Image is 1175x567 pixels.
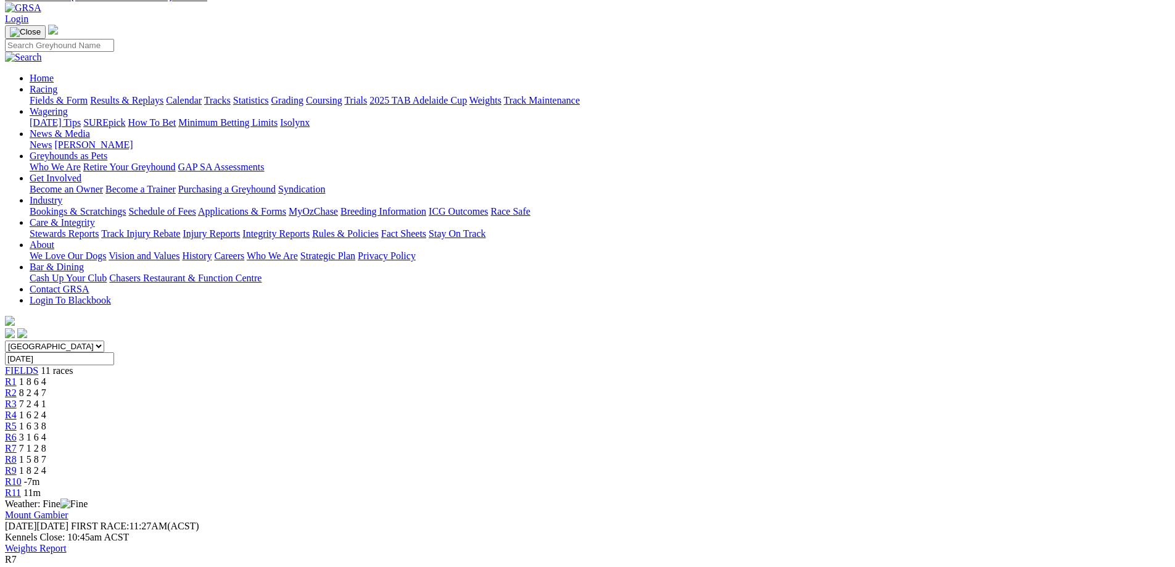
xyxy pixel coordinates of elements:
[5,399,17,409] a: R3
[289,206,338,217] a: MyOzChase
[30,173,81,183] a: Get Involved
[19,443,46,453] span: 7 1 2 8
[30,295,111,305] a: Login To Blackbook
[5,316,15,326] img: logo-grsa-white.png
[369,95,467,106] a: 2025 TAB Adelaide Cup
[19,410,46,420] span: 1 6 2 4
[5,410,17,420] a: R4
[5,365,38,376] a: FIELDS
[5,521,68,531] span: [DATE]
[30,206,126,217] a: Bookings & Scratchings
[30,184,103,194] a: Become an Owner
[17,328,27,338] img: twitter.svg
[178,162,265,172] a: GAP SA Assessments
[71,521,129,531] span: FIRST RACE:
[128,206,196,217] a: Schedule of Fees
[5,499,88,509] span: Weather: Fine
[204,95,231,106] a: Tracks
[5,376,17,387] span: R1
[19,465,46,476] span: 1 8 2 4
[30,184,1170,195] div: Get Involved
[30,84,57,94] a: Racing
[60,499,88,510] img: Fine
[504,95,580,106] a: Track Maintenance
[19,399,46,409] span: 7 2 4 1
[5,2,41,14] img: GRSA
[19,376,46,387] span: 1 8 6 4
[278,184,325,194] a: Syndication
[5,39,114,52] input: Search
[83,162,176,172] a: Retire Your Greyhound
[30,206,1170,217] div: Industry
[109,250,179,261] a: Vision and Values
[105,184,176,194] a: Become a Trainer
[183,228,240,239] a: Injury Reports
[198,206,286,217] a: Applications & Forms
[23,487,41,498] span: 11m
[71,521,199,531] span: 11:27AM(ACST)
[19,387,46,398] span: 8 2 4 7
[429,206,488,217] a: ICG Outcomes
[5,454,17,465] a: R8
[5,532,1170,543] div: Kennels Close: 10:45am ACST
[30,162,1170,173] div: Greyhounds as Pets
[30,250,1170,262] div: About
[30,128,90,139] a: News & Media
[5,25,46,39] button: Toggle navigation
[30,228,1170,239] div: Care & Integrity
[5,443,17,453] a: R7
[30,262,84,272] a: Bar & Dining
[30,273,107,283] a: Cash Up Your Club
[242,228,310,239] a: Integrity Reports
[381,228,426,239] a: Fact Sheets
[166,95,202,106] a: Calendar
[5,554,17,565] span: R7
[5,476,22,487] span: R10
[5,465,17,476] a: R9
[312,228,379,239] a: Rules & Policies
[30,95,88,106] a: Fields & Form
[5,432,17,442] a: R6
[48,25,58,35] img: logo-grsa-white.png
[271,95,303,106] a: Grading
[101,228,180,239] a: Track Injury Rebate
[300,250,355,261] a: Strategic Plan
[128,117,176,128] a: How To Bet
[214,250,244,261] a: Careers
[469,95,501,106] a: Weights
[30,250,106,261] a: We Love Our Dogs
[19,432,46,442] span: 3 1 6 4
[5,487,21,498] a: R11
[30,162,81,172] a: Who We Are
[182,250,212,261] a: History
[30,284,89,294] a: Contact GRSA
[30,95,1170,106] div: Racing
[30,106,68,117] a: Wagering
[10,27,41,37] img: Close
[19,421,46,431] span: 1 6 3 8
[280,117,310,128] a: Isolynx
[19,454,46,465] span: 1 5 8 7
[54,139,133,150] a: [PERSON_NAME]
[5,521,37,531] span: [DATE]
[30,228,99,239] a: Stewards Reports
[30,151,107,161] a: Greyhounds as Pets
[30,195,62,205] a: Industry
[5,421,17,431] a: R5
[358,250,416,261] a: Privacy Policy
[30,217,95,228] a: Care & Integrity
[178,184,276,194] a: Purchasing a Greyhound
[247,250,298,261] a: Who We Are
[30,139,52,150] a: News
[5,387,17,398] a: R2
[178,117,278,128] a: Minimum Betting Limits
[30,117,1170,128] div: Wagering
